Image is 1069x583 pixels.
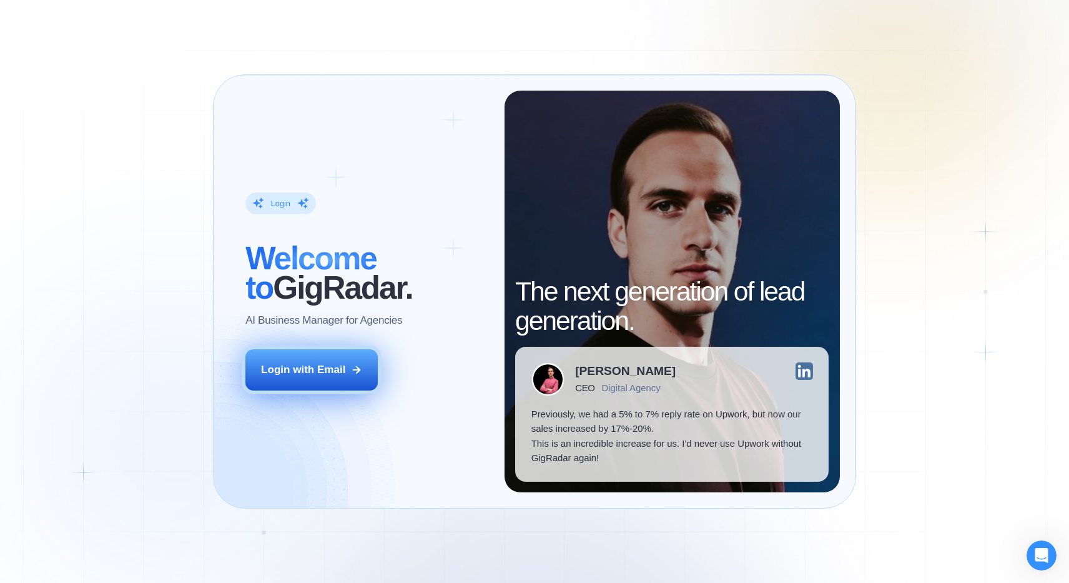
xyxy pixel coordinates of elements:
[271,198,290,209] div: Login
[575,382,595,393] div: CEO
[245,349,378,391] button: Login with Email
[575,365,676,377] div: [PERSON_NAME]
[245,313,402,328] p: AI Business Manager for Agencies
[261,362,345,377] div: Login with Email
[515,277,829,336] h2: The next generation of lead generation.
[1027,541,1057,571] iframe: Intercom live chat
[531,407,813,466] p: Previously, we had a 5% to 7% reply rate on Upwork, but now our sales increased by 17%-20%. This ...
[245,241,377,306] span: Welcome to
[601,382,660,393] div: Digital Agency
[245,244,488,302] h2: ‍ GigRadar.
